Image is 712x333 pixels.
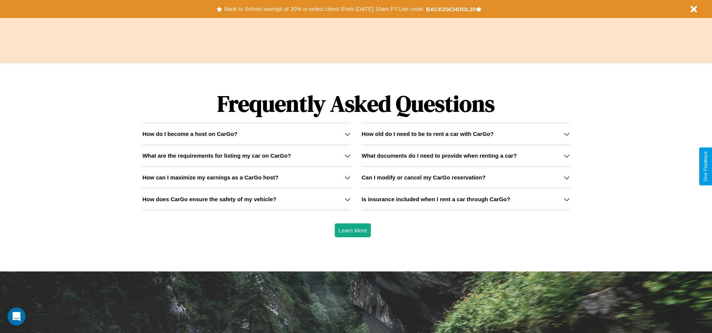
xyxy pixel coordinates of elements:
[8,307,26,325] div: Open Intercom Messenger
[703,151,708,182] div: Give Feedback
[362,174,486,181] h3: Can I modify or cancel my CarGo reservation?
[362,196,510,202] h3: Is insurance included when I rent a car through CarGo?
[426,6,476,12] b: BACK2SCHOOL20
[142,174,278,181] h3: How can I maximize my earnings as a CarGo host?
[335,223,371,237] button: Learn More
[222,4,426,14] button: Back to School savings of 20% in select cities! Ends [DATE] 10am PT.Use code:
[362,152,517,159] h3: What documents do I need to provide when renting a car?
[362,131,494,137] h3: How old do I need to be to rent a car with CarGo?
[142,196,276,202] h3: How does CarGo ensure the safety of my vehicle?
[142,84,569,123] h1: Frequently Asked Questions
[142,131,237,137] h3: How do I become a host on CarGo?
[142,152,291,159] h3: What are the requirements for listing my car on CarGo?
